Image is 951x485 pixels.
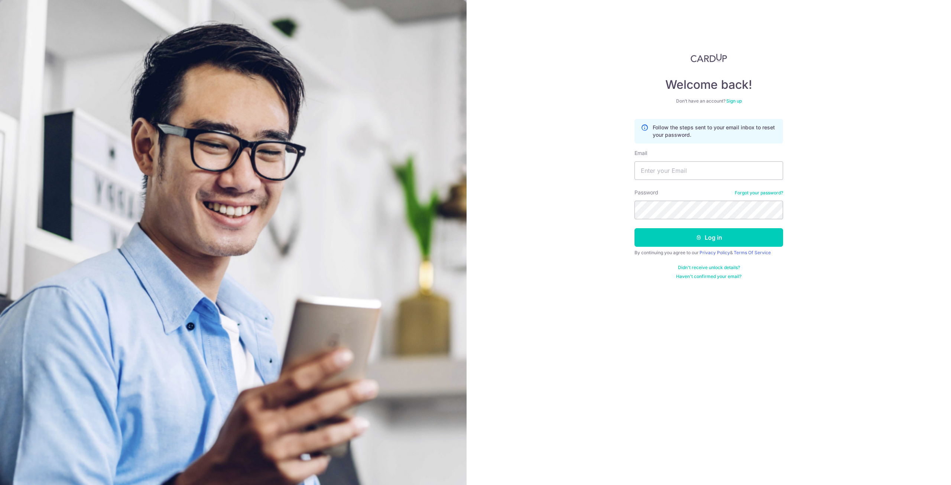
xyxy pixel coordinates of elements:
div: Don’t have an account? [634,98,783,104]
a: Sign up [726,98,742,104]
label: Email [634,149,647,157]
label: Password [634,189,658,196]
a: Terms Of Service [734,250,771,255]
div: By continuing you agree to our & [634,250,783,256]
p: Follow the steps sent to your email inbox to reset your password. [653,124,777,139]
input: Enter your Email [634,161,783,180]
a: Didn't receive unlock details? [678,265,740,271]
a: Haven't confirmed your email? [676,274,741,279]
h4: Welcome back! [634,77,783,92]
a: Privacy Policy [700,250,730,255]
button: Log in [634,228,783,247]
a: Forgot your password? [735,190,783,196]
img: CardUp Logo [691,54,727,62]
